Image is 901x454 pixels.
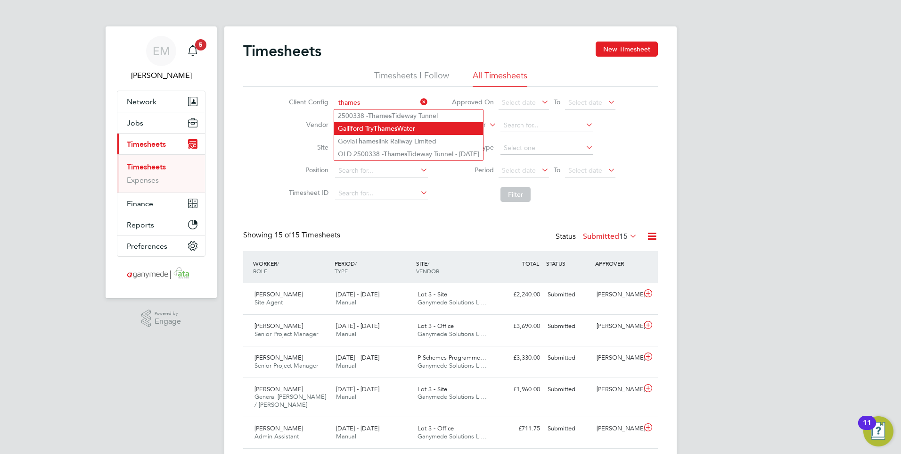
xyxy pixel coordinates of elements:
[418,393,487,401] span: Ganymede Solutions Li…
[593,287,642,303] div: [PERSON_NAME]
[141,310,181,328] a: Powered byEngage
[522,260,539,267] span: TOTAL
[254,290,303,298] span: [PERSON_NAME]
[355,137,378,145] b: Thames
[335,96,428,109] input: Search for...
[332,255,414,279] div: PERIOD
[427,260,429,267] span: /
[495,382,544,397] div: £1,960.00
[254,353,303,362] span: [PERSON_NAME]
[117,70,205,81] span: Emma Malvenan
[127,140,166,149] span: Timesheets
[336,290,379,298] span: [DATE] - [DATE]
[502,166,536,175] span: Select date
[254,393,326,409] span: General [PERSON_NAME] / [PERSON_NAME]
[286,98,328,106] label: Client Config
[500,119,593,132] input: Search for...
[254,330,318,338] span: Senior Project Manager
[155,310,181,318] span: Powered by
[251,255,332,279] div: WORKER
[596,42,658,57] button: New Timesheet
[254,432,299,440] span: Admin Assistant
[286,120,328,129] label: Vendor
[127,162,166,171] a: Timesheets
[418,298,487,306] span: Ganymede Solutions Li…
[117,235,205,256] button: Preferences
[336,298,356,306] span: Manual
[619,232,628,241] span: 15
[117,266,205,281] a: Go to home page
[243,42,321,60] h2: Timesheets
[583,232,637,241] label: Submitted
[418,362,487,370] span: Ganymede Solutions Li…
[473,70,527,87] li: All Timesheets
[593,382,642,397] div: [PERSON_NAME]
[336,393,356,401] span: Manual
[336,330,356,338] span: Manual
[502,98,536,107] span: Select date
[418,330,487,338] span: Ganymede Solutions Li…
[117,154,205,193] div: Timesheets
[451,166,494,174] label: Period
[500,187,531,202] button: Filter
[274,230,340,240] span: 15 Timesheets
[334,109,483,122] li: 2500338 - Tideway Tunnel
[593,255,642,272] div: APPROVER
[544,382,593,397] div: Submitted
[418,290,447,298] span: Lot 3 - Site
[863,416,893,446] button: Open Resource Center, 11 new notifications
[418,353,486,362] span: P Schemes Programme…
[544,255,593,272] div: STATUS
[127,97,156,106] span: Network
[495,421,544,437] div: £711.75
[593,350,642,366] div: [PERSON_NAME]
[334,135,483,148] li: Govia link Railway Limited
[286,143,328,151] label: Site
[274,230,291,240] span: 15 of
[117,214,205,235] button: Reports
[254,424,303,432] span: [PERSON_NAME]
[335,267,348,275] span: TYPE
[286,188,328,197] label: Timesheet ID
[863,423,871,435] div: 11
[127,242,167,251] span: Preferences
[374,70,449,87] li: Timesheets I Follow
[117,112,205,133] button: Jobs
[277,260,279,267] span: /
[334,148,483,160] li: OLD 2500338 - Tideway Tunnel - [DATE]
[286,166,328,174] label: Position
[544,319,593,334] div: Submitted
[593,421,642,437] div: [PERSON_NAME]
[124,266,198,281] img: ganymedesolutions-logo-retina.png
[418,432,487,440] span: Ganymede Solutions Li…
[334,122,483,135] li: Galliford Try Water
[127,176,159,185] a: Expenses
[418,322,454,330] span: Lot 3 - Office
[335,187,428,200] input: Search for...
[106,26,217,298] nav: Main navigation
[568,98,602,107] span: Select date
[418,424,454,432] span: Lot 3 - Office
[368,112,392,120] b: Thames
[556,230,639,244] div: Status
[117,134,205,154] button: Timesheets
[384,150,407,158] b: Thames
[544,350,593,366] div: Submitted
[195,39,206,50] span: 5
[336,322,379,330] span: [DATE] - [DATE]
[568,166,602,175] span: Select date
[253,267,267,275] span: ROLE
[183,36,202,66] a: 5
[495,319,544,334] div: £3,690.00
[544,287,593,303] div: Submitted
[254,362,318,370] span: Senior Project Manager
[336,424,379,432] span: [DATE] - [DATE]
[355,260,357,267] span: /
[593,319,642,334] div: [PERSON_NAME]
[336,385,379,393] span: [DATE] - [DATE]
[117,193,205,214] button: Finance
[414,255,495,279] div: SITE
[495,350,544,366] div: £3,330.00
[418,385,447,393] span: Lot 3 - Site
[551,164,563,176] span: To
